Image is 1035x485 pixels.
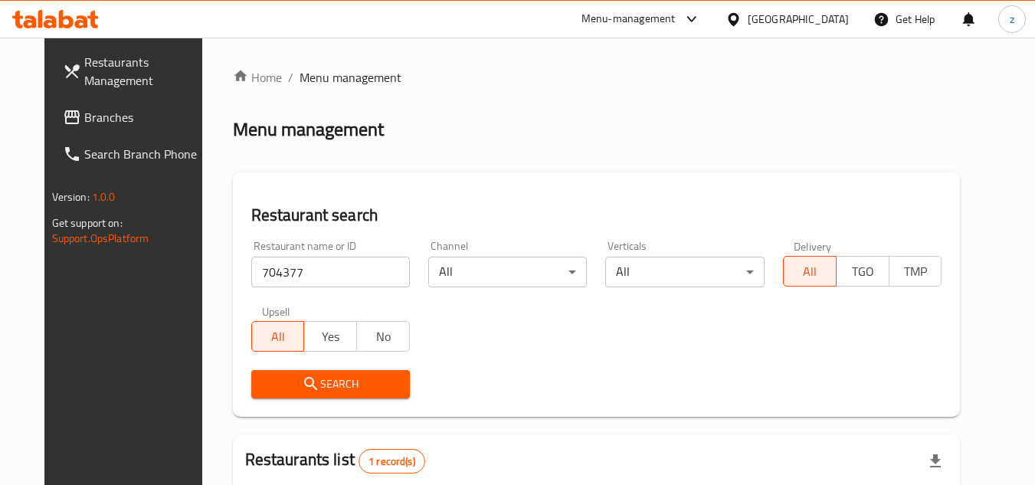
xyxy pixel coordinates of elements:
a: Support.OpsPlatform [52,228,149,248]
button: Search [251,370,410,398]
div: Export file [917,443,954,480]
span: All [258,326,299,348]
span: Menu management [300,68,401,87]
span: Yes [310,326,351,348]
span: Search [264,375,398,394]
button: All [783,256,837,287]
div: All [605,257,764,287]
span: TGO [843,261,883,283]
span: 1.0.0 [92,187,116,207]
span: z [1010,11,1014,28]
span: 1 record(s) [359,454,424,469]
span: Search Branch Phone [84,145,205,163]
h2: Menu management [233,117,384,142]
a: Restaurants Management [51,44,218,99]
button: TGO [836,256,889,287]
span: Restaurants Management [84,53,205,90]
label: Upsell [262,306,290,316]
h2: Restaurants list [245,448,425,474]
label: Delivery [794,241,832,251]
span: No [363,326,404,348]
h2: Restaurant search [251,204,942,227]
a: Home [233,68,282,87]
span: TMP [896,261,936,283]
span: Branches [84,108,205,126]
div: Menu-management [581,10,676,28]
button: All [251,321,305,352]
span: All [790,261,830,283]
button: Yes [303,321,357,352]
div: [GEOGRAPHIC_DATA] [748,11,849,28]
li: / [288,68,293,87]
span: Version: [52,187,90,207]
input: Search for restaurant name or ID.. [251,257,410,287]
button: TMP [889,256,942,287]
a: Branches [51,99,218,136]
button: No [356,321,410,352]
div: Total records count [359,449,425,474]
nav: breadcrumb [233,68,961,87]
div: All [428,257,587,287]
a: Search Branch Phone [51,136,218,172]
span: Get support on: [52,213,123,233]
